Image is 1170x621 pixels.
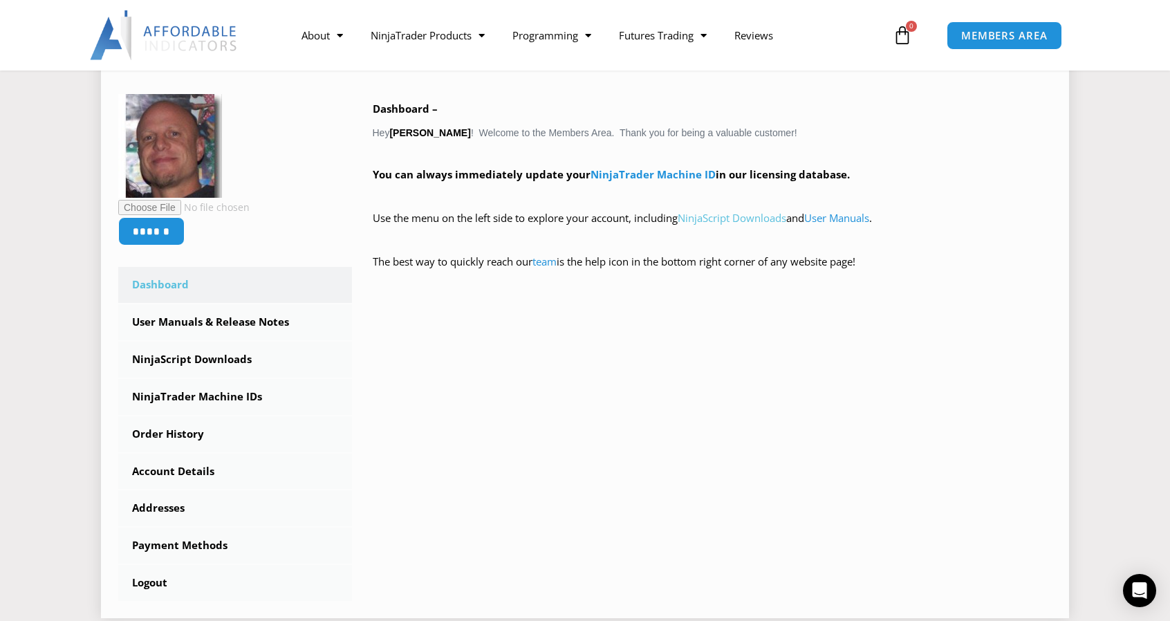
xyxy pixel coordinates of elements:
[373,167,850,181] strong: You can always immediately update your in our licensing database.
[605,19,721,51] a: Futures Trading
[499,19,605,51] a: Programming
[532,254,557,268] a: team
[118,267,352,601] nav: Account pages
[288,19,889,51] nav: Menu
[947,21,1062,50] a: MEMBERS AREA
[118,342,352,378] a: NinjaScript Downloads
[118,454,352,490] a: Account Details
[804,211,869,225] a: User Manuals
[872,15,933,55] a: 0
[373,100,1052,291] div: Hey ! Welcome to the Members Area. Thank you for being a valuable customer!
[90,10,239,60] img: LogoAI | Affordable Indicators – NinjaTrader
[357,19,499,51] a: NinjaTrader Products
[118,379,352,415] a: NinjaTrader Machine IDs
[118,565,352,601] a: Logout
[373,252,1052,291] p: The best way to quickly reach our is the help icon in the bottom right corner of any website page!
[591,167,716,181] a: NinjaTrader Machine ID
[118,304,352,340] a: User Manuals & Release Notes
[721,19,787,51] a: Reviews
[961,30,1048,41] span: MEMBERS AREA
[906,21,917,32] span: 0
[389,127,470,138] strong: [PERSON_NAME]
[118,267,352,303] a: Dashboard
[118,490,352,526] a: Addresses
[288,19,357,51] a: About
[118,416,352,452] a: Order History
[373,209,1052,248] p: Use the menu on the left side to explore your account, including and .
[118,94,222,198] img: f70f95575835994c49618a04f40b43db428f0f6b788aa5ae76e00d783f8a71dd
[678,211,786,225] a: NinjaScript Downloads
[1123,574,1156,607] div: Open Intercom Messenger
[373,102,438,115] b: Dashboard –
[118,528,352,564] a: Payment Methods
